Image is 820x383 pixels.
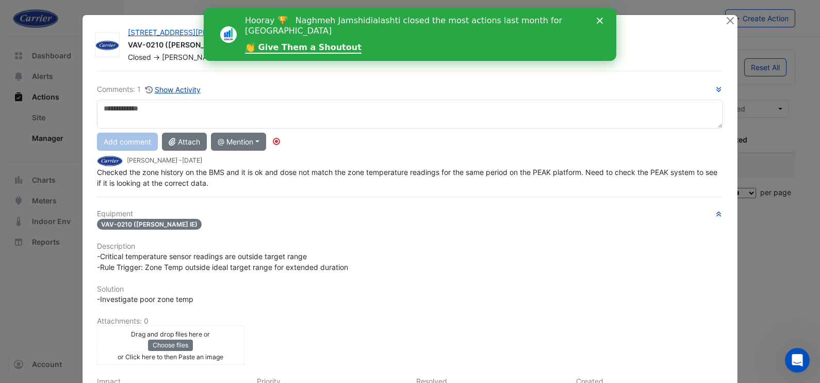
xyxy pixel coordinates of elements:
div: VAV-0210 ([PERSON_NAME] IE) - Review Critical Sensor Outside Range [128,40,713,52]
div: Tooltip anchor [272,137,281,146]
div: Close [393,9,403,15]
button: Choose files [148,340,193,351]
small: Drag and drop files here or [131,330,210,338]
h6: Solution [97,285,723,294]
button: Show Activity [145,84,201,95]
span: -Investigate poor zone temp [97,295,193,304]
span: 2025-03-06 14:22:19 [182,156,202,164]
button: Close [725,15,735,26]
h6: Equipment [97,210,723,218]
span: [PERSON_NAME] [162,53,220,61]
button: @ Mention [211,133,266,151]
span: -Critical temperature sensor readings are outside target range -Rule Trigger: Zone Temp outside i... [97,252,348,272]
iframe: Intercom live chat banner [204,8,616,61]
small: [PERSON_NAME] - [127,156,202,165]
button: Attach [162,133,207,151]
h6: Attachments: 0 [97,317,723,326]
small: or Click here to then Paste an image [118,353,223,361]
img: Carrier [95,40,119,51]
span: Checked the zone history on the BMS and it is ok and dose not match the zone temperature readings... [97,168,719,187]
span: -> [153,53,160,61]
img: Carrier [97,155,123,167]
span: Closed [128,53,151,61]
div: Comments: 1 [97,84,201,95]
a: [STREET_ADDRESS][PERSON_NAME] [128,28,254,37]
span: VAV-0210 ([PERSON_NAME] IE) [97,219,202,230]
iframe: Intercom live chat [785,348,810,373]
h6: Description [97,242,723,251]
